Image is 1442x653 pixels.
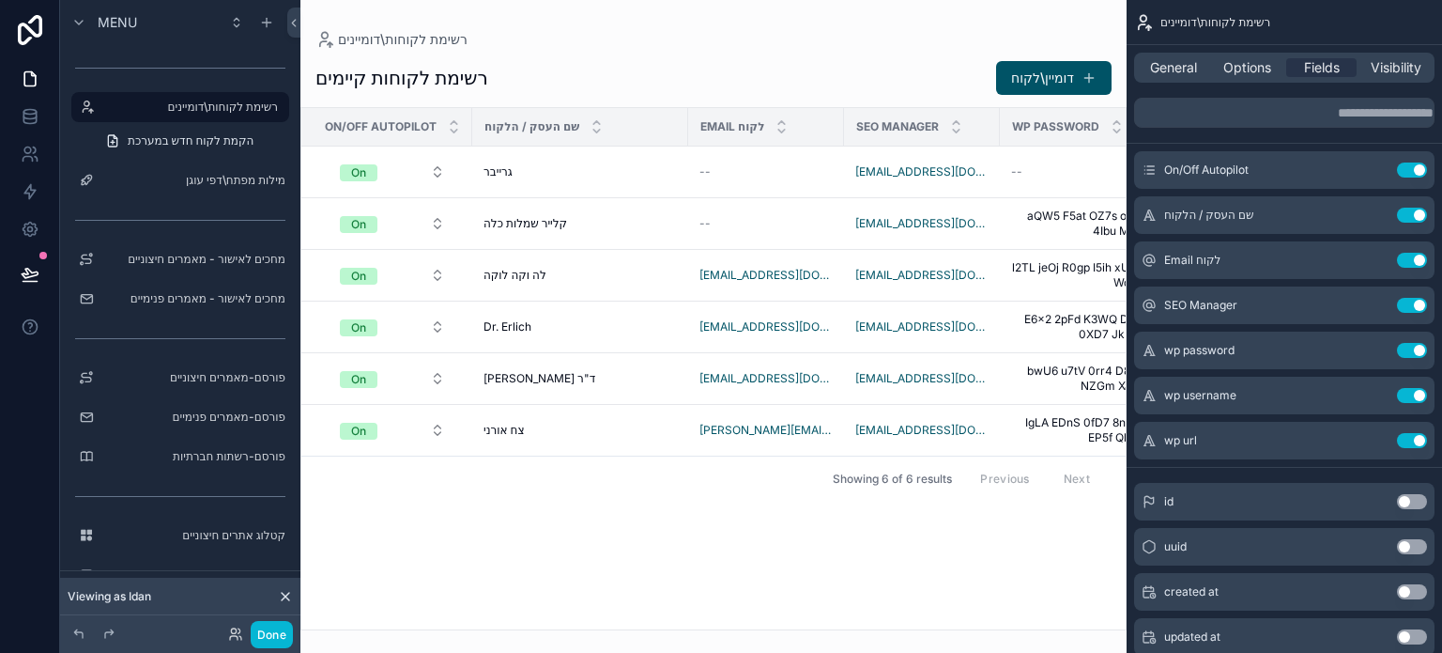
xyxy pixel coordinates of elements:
span: wp password [1164,343,1235,358]
label: מחכים לאישור - מאמרים חיצוניים [101,252,285,267]
a: מרכז רכישת מאמרים חיצוניים [71,560,289,590]
span: wp username [1164,388,1236,403]
a: מחכים לאישור - מאמרים חיצוניים [71,244,289,274]
label: מילות מפתח\דפי עוגן [101,173,285,188]
span: Wp password [1012,119,1099,134]
span: שם העסק / הלקוח [1164,208,1253,223]
span: Viewing as Idan [68,589,151,604]
span: wp url [1164,433,1197,448]
span: הקמת לקוח חדש במערכת [128,133,253,148]
a: הקמת לקוח חדש במערכת [94,126,289,156]
span: id [1164,494,1174,509]
span: SEO Manager [856,119,939,134]
span: שם העסק / הלקוח [484,119,579,134]
a: פורסם-מאמרים פנימיים [71,402,289,432]
a: קטלוג אתרים חיצוניים [71,521,289,551]
label: פורסם-מאמרים חיצוניים [101,370,285,385]
span: Options [1223,58,1271,77]
span: General [1150,58,1197,77]
label: פורסם-רשתות חברתיות [101,449,285,464]
span: Email לקוח [700,119,764,134]
a: פורסם-מאמרים חיצוניים [71,363,289,393]
button: Done [251,621,293,648]
span: Email לקוח [1164,253,1220,268]
span: Visibility [1371,58,1421,77]
label: פורסם-מאמרים פנימיים [101,410,285,425]
label: מרכז רכישת מאמרים חיצוניים [101,567,285,583]
a: מחכים לאישור - מאמרים פנימיים [71,284,289,314]
span: uuid [1164,539,1187,554]
a: רשימת לקוחות\דומיינים [71,92,289,122]
span: created at [1164,584,1219,599]
span: Menu [98,13,137,32]
span: Fields [1304,58,1340,77]
span: On/Off Autopilot [1164,163,1249,178]
span: On/Off Autopilot [325,119,437,134]
label: קטלוג אתרים חיצוניים [101,528,285,543]
a: פורסם-רשתות חברתיות [71,442,289,472]
label: מחכים לאישור - מאמרים פנימיים [101,291,285,306]
span: SEO Manager [1164,298,1237,313]
a: מילות מפתח\דפי עוגן [71,165,289,195]
span: רשימת לקוחות\דומיינים [1160,15,1270,30]
label: רשימת לקוחות\דומיינים [101,100,278,115]
span: Showing 6 of 6 results [833,472,952,487]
